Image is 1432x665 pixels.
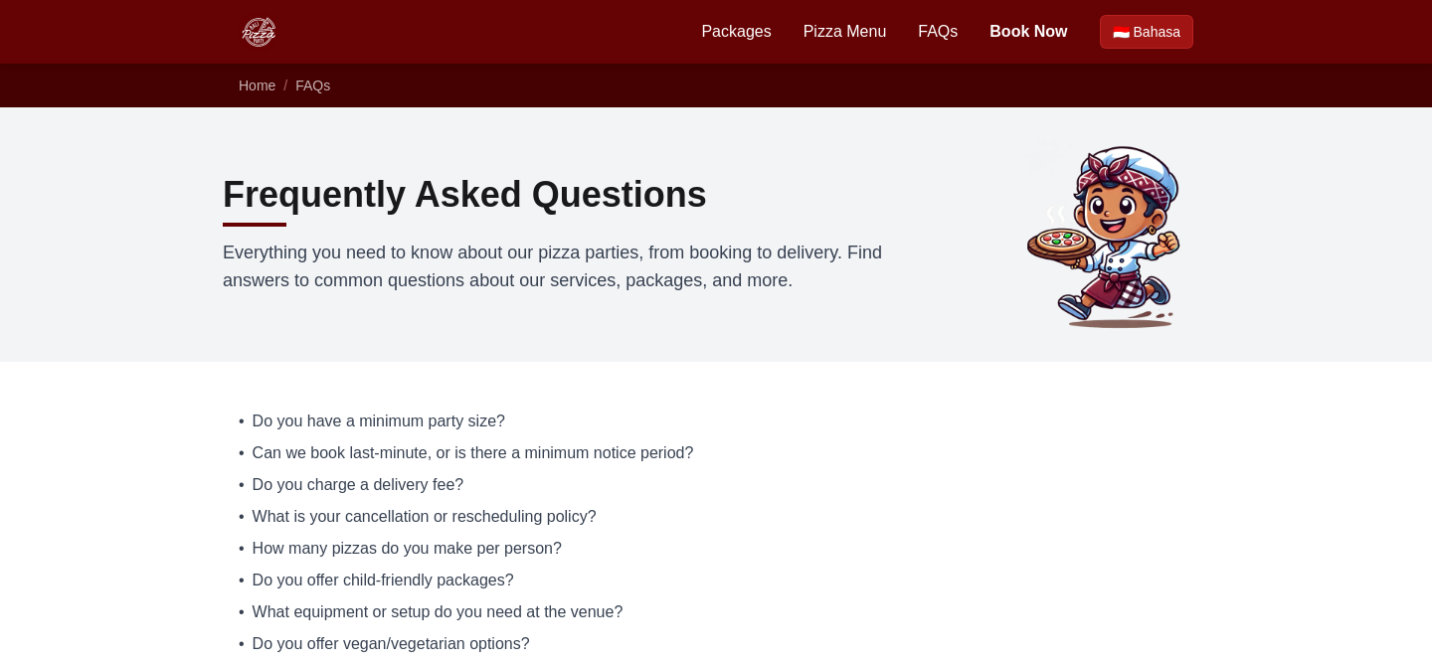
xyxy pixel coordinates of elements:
[223,239,891,294] p: Everything you need to know about our pizza parties, from booking to delivery. Find answers to co...
[239,410,245,433] span: •
[239,632,245,656] span: •
[239,569,245,592] span: •
[804,20,887,44] a: Pizza Menu
[918,20,958,44] a: FAQs
[701,20,771,44] a: Packages
[253,632,530,656] span: Do you offer vegan/vegetarian options?
[1100,15,1193,49] a: Beralih ke Bahasa Indonesia
[239,78,275,93] a: Home
[239,600,1193,624] a: • What equipment or setup do you need at the venue?
[239,632,1193,656] a: • Do you offer vegan/vegetarian options?
[239,441,245,465] span: •
[239,537,1193,561] a: • How many pizzas do you make per person?
[253,473,464,497] span: Do you charge a delivery fee?
[239,441,1193,465] a: • Can we book last-minute, or is there a minimum notice period?
[239,600,245,624] span: •
[239,505,1193,529] a: • What is your cancellation or rescheduling policy?
[239,473,245,497] span: •
[239,569,1193,592] a: • Do you offer child-friendly packages?
[989,20,1067,44] a: Book Now
[239,410,1193,433] a: • Do you have a minimum party size?
[253,569,514,592] span: Do you offer child-friendly packages?
[239,12,278,52] img: Bali Pizza Party Logo
[239,473,1193,497] a: • Do you charge a delivery fee?
[253,600,624,624] span: What equipment or setup do you need at the venue?
[253,537,562,561] span: How many pizzas do you make per person?
[1134,22,1180,42] span: Bahasa
[253,441,694,465] span: Can we book last-minute, or is there a minimum notice period?
[295,78,330,93] a: FAQs
[223,175,707,215] h1: Frequently Asked Questions
[253,410,505,433] span: Do you have a minimum party size?
[239,537,245,561] span: •
[283,76,287,95] li: /
[239,505,245,529] span: •
[253,505,597,529] span: What is your cancellation or rescheduling policy?
[1018,139,1209,330] img: Common questions about Bali Pizza Party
